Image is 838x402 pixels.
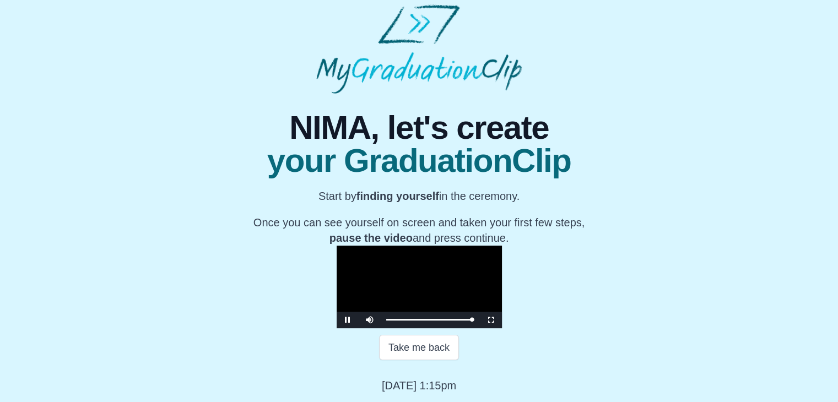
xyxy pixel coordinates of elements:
[356,190,439,202] b: finding yourself
[359,312,381,328] button: Mute
[379,335,459,360] button: Take me back
[253,215,585,246] p: Once you can see yourself on screen and taken your first few steps, and press continue.
[253,144,585,177] span: your GraduationClip
[337,246,502,328] div: Video Player
[480,312,502,328] button: Fullscreen
[329,232,413,244] b: pause the video
[253,188,585,204] p: Start by in the ceremony.
[337,312,359,328] button: Pause
[253,111,585,144] span: NIMA, let's create
[386,319,474,320] div: Progress Bar
[382,378,456,393] p: [DATE] 1:15pm
[316,4,521,94] img: MyGraduationClip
